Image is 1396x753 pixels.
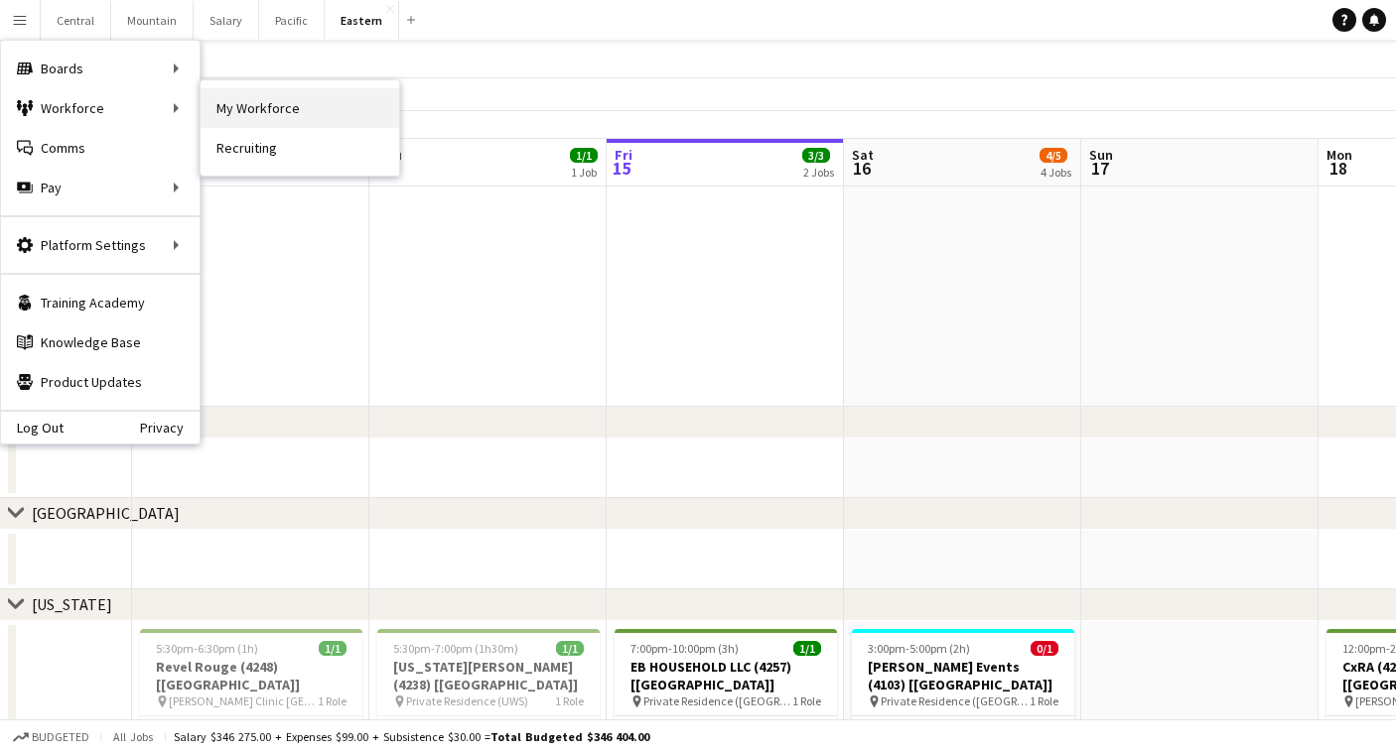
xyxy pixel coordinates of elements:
[615,146,632,164] span: Fri
[156,641,258,656] span: 5:30pm-6:30pm (1h)
[556,641,584,656] span: 1/1
[1326,146,1352,164] span: Mon
[1,283,200,322] a: Training Academy
[1089,146,1113,164] span: Sun
[1,362,200,402] a: Product Updates
[32,730,89,744] span: Budgeted
[406,693,528,708] span: Private Residence (UWS)
[1031,641,1058,656] span: 0/1
[174,729,649,744] div: Salary $346 275.00 + Expenses $99.00 + Subsistence $30.00 =
[803,165,834,180] div: 2 Jobs
[169,693,318,708] span: [PERSON_NAME] Clinic [GEOGRAPHIC_DATA]
[140,658,362,693] h3: Revel Rouge (4248) [[GEOGRAPHIC_DATA]]
[32,503,180,523] div: [GEOGRAPHIC_DATA]
[793,641,821,656] span: 1/1
[1,420,64,436] a: Log Out
[194,1,259,40] button: Salary
[41,1,111,40] button: Central
[612,157,632,180] span: 15
[1,168,200,207] div: Pay
[1,49,200,88] div: Boards
[643,693,792,708] span: Private Residence ([GEOGRAPHIC_DATA], [GEOGRAPHIC_DATA])
[32,594,112,614] div: [US_STATE]
[1324,157,1352,180] span: 18
[377,658,600,693] h3: [US_STATE][PERSON_NAME] (4238) [[GEOGRAPHIC_DATA]]
[1041,165,1071,180] div: 4 Jobs
[201,88,399,128] a: My Workforce
[1030,693,1058,708] span: 1 Role
[792,693,821,708] span: 1 Role
[325,1,399,40] button: Eastern
[201,128,399,168] a: Recruiting
[570,148,598,163] span: 1/1
[1040,148,1067,163] span: 4/5
[852,658,1074,693] h3: [PERSON_NAME] Events (4103) [[GEOGRAPHIC_DATA]]
[10,726,92,748] button: Budgeted
[881,693,1030,708] span: Private Residence ([GEOGRAPHIC_DATA], [GEOGRAPHIC_DATA])
[868,641,970,656] span: 3:00pm-5:00pm (2h)
[1086,157,1113,180] span: 17
[490,729,649,744] span: Total Budgeted $346 404.00
[1,225,200,265] div: Platform Settings
[319,641,347,656] span: 1/1
[571,165,597,180] div: 1 Job
[393,641,518,656] span: 5:30pm-7:00pm (1h30m)
[1,322,200,362] a: Knowledge Base
[140,420,200,436] a: Privacy
[1,128,200,168] a: Comms
[1,88,200,128] div: Workforce
[318,693,347,708] span: 1 Role
[555,693,584,708] span: 1 Role
[630,641,739,656] span: 7:00pm-10:00pm (3h)
[802,148,830,163] span: 3/3
[849,157,874,180] span: 16
[111,1,194,40] button: Mountain
[852,146,874,164] span: Sat
[259,1,325,40] button: Pacific
[109,729,157,744] span: All jobs
[615,658,837,693] h3: EB HOUSEHOLD LLC (4257) [[GEOGRAPHIC_DATA]]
